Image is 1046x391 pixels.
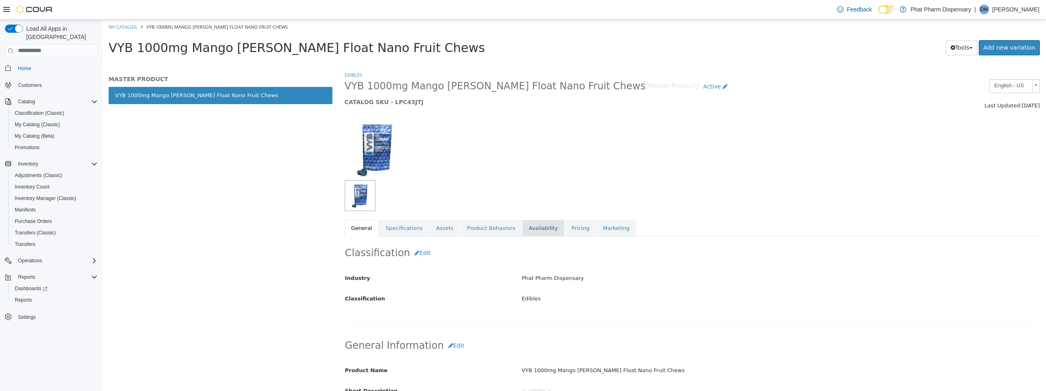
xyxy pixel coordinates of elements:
span: VYB 1000mg Mango [PERSON_NAME] Float Nano Fruit Chews [6,21,382,35]
button: Catalog [15,97,38,107]
span: Manifests [11,205,98,215]
button: Transfers [8,239,101,250]
nav: Complex example [5,59,98,344]
button: Operations [2,255,101,266]
span: Dashboards [11,284,98,293]
button: Operations [15,256,45,266]
div: Edibles [413,272,943,286]
button: Reports [2,271,101,283]
button: Purchase Orders [8,216,101,227]
h2: Classification [243,226,937,241]
a: Product Behaviors [358,200,419,217]
span: [DATE] [919,83,937,89]
span: My Catalog (Beta) [15,133,55,139]
button: Edit [341,318,366,334]
span: Purchase Orders [15,218,52,225]
span: Load All Apps in [GEOGRAPHIC_DATA] [23,25,98,41]
span: Transfers [11,239,98,249]
span: Settings [18,314,36,321]
h2: General Information [243,318,937,334]
span: Inventory Count [11,182,98,192]
a: Adjustments (Classic) [11,170,66,180]
a: Feedback [834,1,875,18]
span: Short Description [243,368,296,374]
span: Inventory [15,159,98,169]
span: Transfers (Classic) [11,228,98,238]
button: Inventory Count [8,181,101,193]
div: VYB 1000mg Mango [PERSON_NAME] Float Nano Fruit Chews [413,344,943,358]
a: Inventory Manager (Classic) [11,193,80,203]
button: Inventory [15,159,41,169]
span: My Catalog (Classic) [15,121,60,128]
button: Transfers (Classic) [8,227,101,239]
a: Transfers (Classic) [11,228,59,238]
span: English - US [887,60,926,73]
span: My Catalog (Beta) [11,131,98,141]
button: Classification (Classic) [8,107,101,119]
img: Cova [16,5,53,14]
button: Customers [2,79,101,91]
a: Dashboards [8,283,101,294]
span: Promotions [11,143,98,152]
span: Customers [15,80,98,90]
button: Reports [15,272,39,282]
a: My Catalog (Beta) [11,131,58,141]
button: Home [2,62,101,74]
a: General [242,200,276,217]
a: My Catalog [6,4,34,10]
span: DM [980,5,988,14]
div: < empty > [413,364,943,379]
span: Dashboards [15,285,48,292]
a: Settings [15,312,39,322]
button: Settings [2,311,101,323]
button: Manifests [8,204,101,216]
span: Operations [15,256,98,266]
button: Reports [8,294,101,306]
button: Tools [844,20,875,36]
span: Operations [18,257,42,264]
span: Transfers [15,241,35,248]
a: Availability [420,200,462,217]
a: Customers [15,80,45,90]
span: Inventory Count [15,184,50,190]
span: My Catalog (Classic) [11,120,98,130]
button: Edit [307,226,332,241]
a: Pricing [462,200,493,217]
a: Dashboards [11,284,51,293]
span: Classification (Classic) [11,108,98,118]
span: Adjustments (Classic) [11,170,98,180]
span: Inventory Manager (Classic) [11,193,98,203]
span: Catalog [15,97,98,107]
span: Classification (Classic) [15,110,64,116]
span: Reports [11,295,98,305]
button: My Catalog (Classic) [8,119,101,130]
span: Classification [243,276,283,282]
button: Inventory [2,158,101,170]
span: Transfers (Classic) [15,230,56,236]
span: Home [18,65,31,72]
span: Reports [18,274,35,280]
a: Marketing [494,200,534,217]
span: VYB 1000mg Mango [PERSON_NAME] Float Nano Fruit Chews [44,4,185,10]
span: Inventory Manager (Classic) [15,195,76,202]
h5: CATALOG SKU - LPC43JTJ [242,79,761,86]
a: Reports [11,295,35,305]
button: Inventory Manager (Classic) [8,193,101,204]
span: Reports [15,272,98,282]
span: Customers [18,82,42,89]
span: Promotions [15,144,40,151]
span: Active [601,64,619,70]
span: Last Updated: [882,83,919,89]
a: English - US [887,59,937,73]
a: Specifications [277,200,327,217]
a: VYB 1000mg Mango [PERSON_NAME] Float Nano Fruit Chews [6,67,230,84]
span: Settings [15,311,98,322]
a: Add new variation [876,20,937,36]
a: Transfers [11,239,39,249]
button: Catalog [2,96,101,107]
a: Purchase Orders [11,216,55,226]
p: Phat Pharm Dispensary [910,5,971,14]
span: Catalog [18,98,35,105]
a: Manifests [11,205,39,215]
